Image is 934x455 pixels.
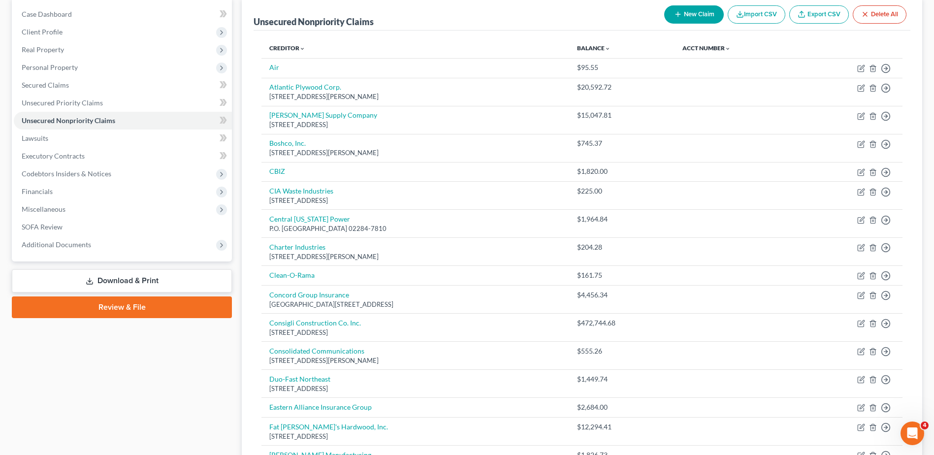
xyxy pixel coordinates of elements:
[577,402,667,412] div: $2,684.00
[14,94,232,112] a: Unsecured Priority Claims
[269,92,561,101] div: [STREET_ADDRESS][PERSON_NAME]
[269,271,315,279] a: Clean-O-Rama
[269,167,285,175] a: CBIZ
[269,83,341,91] a: Atlantic Plywood Corp.
[269,252,561,261] div: [STREET_ADDRESS][PERSON_NAME]
[577,318,667,328] div: $472,744.68
[14,147,232,165] a: Executory Contracts
[901,422,924,445] iframe: Intercom live chat
[12,269,232,292] a: Download & Print
[577,242,667,252] div: $204.28
[577,214,667,224] div: $1,964.84
[12,296,232,318] a: Review & File
[22,63,78,71] span: Personal Property
[22,116,115,125] span: Unsecured Nonpriority Claims
[577,346,667,356] div: $555.26
[299,46,305,52] i: expand_more
[22,240,91,249] span: Additional Documents
[577,422,667,432] div: $12,294.41
[577,138,667,148] div: $745.37
[22,152,85,160] span: Executory Contracts
[14,5,232,23] a: Case Dashboard
[577,44,611,52] a: Balanceexpand_more
[853,5,906,24] button: Delete All
[577,63,667,72] div: $95.55
[254,16,374,28] div: Unsecured Nonpriority Claims
[269,196,561,205] div: [STREET_ADDRESS]
[269,319,361,327] a: Consigli Construction Co. Inc.
[269,187,333,195] a: CIA Waste Industries
[22,187,53,195] span: Financials
[269,63,279,71] a: Air
[577,186,667,196] div: $225.00
[577,110,667,120] div: $15,047.81
[789,5,849,24] a: Export CSV
[577,270,667,280] div: $161.75
[577,374,667,384] div: $1,449.74
[269,291,349,299] a: Concord Group Insurance
[269,375,330,383] a: Duo-Fast Northeast
[22,223,63,231] span: SOFA Review
[921,422,929,429] span: 4
[728,5,785,24] button: Import CSV
[269,347,364,355] a: Consolidated Communications
[269,403,372,411] a: Eastern Alliance Insurance Group
[22,81,69,89] span: Secured Claims
[14,112,232,130] a: Unsecured Nonpriority Claims
[269,215,350,223] a: Central [US_STATE] Power
[682,44,731,52] a: Acct Numberexpand_more
[269,148,561,158] div: [STREET_ADDRESS][PERSON_NAME]
[269,120,561,130] div: [STREET_ADDRESS]
[269,422,388,431] a: Fat [PERSON_NAME]'s Hardwood, Inc.
[22,98,103,107] span: Unsecured Priority Claims
[577,290,667,300] div: $4,456.34
[22,205,65,213] span: Miscellaneous
[22,134,48,142] span: Lawsuits
[577,82,667,92] div: $20,592.72
[269,384,561,393] div: [STREET_ADDRESS]
[269,111,377,119] a: [PERSON_NAME] Supply Company
[269,243,325,251] a: Charter Industries
[664,5,724,24] button: New Claim
[14,218,232,236] a: SOFA Review
[725,46,731,52] i: expand_more
[269,224,561,233] div: P.O. [GEOGRAPHIC_DATA] 02284-7810
[22,169,111,178] span: Codebtors Insiders & Notices
[269,139,306,147] a: Boshco, Inc.
[605,46,611,52] i: expand_more
[269,300,561,309] div: [GEOGRAPHIC_DATA][STREET_ADDRESS]
[269,356,561,365] div: [STREET_ADDRESS][PERSON_NAME]
[269,328,561,337] div: [STREET_ADDRESS]
[22,28,63,36] span: Client Profile
[269,44,305,52] a: Creditorexpand_more
[577,166,667,176] div: $1,820.00
[269,432,561,441] div: [STREET_ADDRESS]
[22,45,64,54] span: Real Property
[14,76,232,94] a: Secured Claims
[14,130,232,147] a: Lawsuits
[22,10,72,18] span: Case Dashboard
